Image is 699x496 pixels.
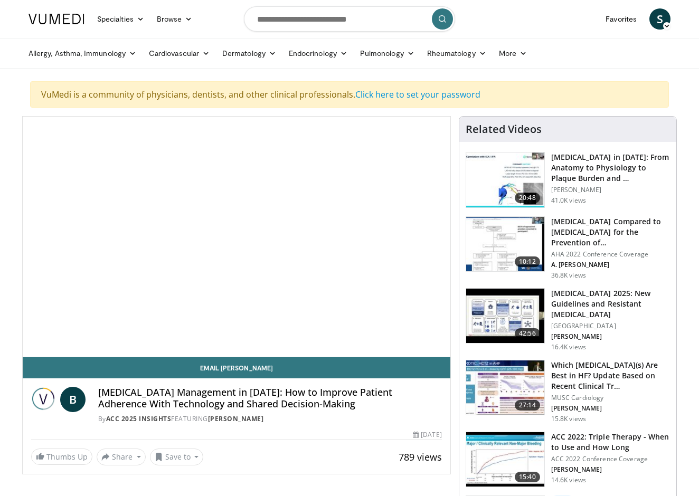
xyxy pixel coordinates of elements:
[551,186,670,194] p: [PERSON_NAME]
[551,216,670,248] h3: [MEDICAL_DATA] Compared to [MEDICAL_DATA] for the Prevention of…
[98,387,442,409] h4: [MEDICAL_DATA] Management in [DATE]: How to Improve Patient Adherence With Technology and Shared ...
[98,414,442,424] div: By FEATURING
[551,476,586,484] p: 14.6K views
[399,451,442,463] span: 789 views
[23,117,450,357] video-js: Video Player
[466,217,544,272] img: 7c0f9b53-1609-4588-8498-7cac8464d722.150x105_q85_crop-smart_upscale.jpg
[244,6,455,32] input: Search topics, interventions
[143,43,216,64] a: Cardiovascular
[466,216,670,280] a: 10:12 [MEDICAL_DATA] Compared to [MEDICAL_DATA] for the Prevention of… AHA 2022 Conference Covera...
[551,455,670,463] p: ACC 2022 Conference Coverage
[649,8,670,30] a: S
[29,14,84,24] img: VuMedi Logo
[355,89,480,100] a: Click here to set your password
[150,449,204,465] button: Save to
[551,415,586,423] p: 15.8K views
[91,8,150,30] a: Specialties
[30,81,669,108] div: VuMedi is a community of physicians, dentists, and other clinical professionals.
[466,432,670,488] a: 15:40 ACC 2022: Triple Therapy - When to Use and How Long ACC 2022 Conference Coverage [PERSON_NA...
[282,43,354,64] a: Endocrinology
[413,430,441,440] div: [DATE]
[551,261,670,269] p: A. [PERSON_NAME]
[22,43,143,64] a: Allergy, Asthma, Immunology
[551,271,586,280] p: 36.8K views
[551,394,670,402] p: MUSC Cardiology
[23,357,450,378] a: Email [PERSON_NAME]
[551,360,670,392] h3: Which [MEDICAL_DATA](s) Are Best in HF? Update Based on Recent Clinical Tr…
[31,449,92,465] a: Thumbs Up
[466,152,670,208] a: 20:48 [MEDICAL_DATA] in [DATE]: From Anatomy to Physiology to Plaque Burden and … [PERSON_NAME] 4...
[97,449,146,465] button: Share
[551,152,670,184] h3: [MEDICAL_DATA] in [DATE]: From Anatomy to Physiology to Plaque Burden and …
[466,360,670,423] a: 27:14 Which [MEDICAL_DATA](s) Are Best in HF? Update Based on Recent Clinical Tr… MUSC Cardiology...
[216,43,282,64] a: Dermatology
[354,43,421,64] a: Pulmonology
[106,414,172,423] a: ACC 2025 Insights
[515,193,540,203] span: 20:48
[493,43,533,64] a: More
[466,123,542,136] h4: Related Videos
[60,387,86,412] a: B
[31,387,56,412] img: ACC 2025 Insights
[466,289,544,344] img: 280bcb39-0f4e-42eb-9c44-b41b9262a277.150x105_q85_crop-smart_upscale.jpg
[551,343,586,351] p: 16.4K views
[466,288,670,351] a: 42:56 [MEDICAL_DATA] 2025: New Guidelines and Resistant [MEDICAL_DATA] [GEOGRAPHIC_DATA] [PERSON_...
[551,465,670,474] p: [PERSON_NAME]
[466,432,544,487] img: 9cc0c993-ed59-4664-aa07-2acdd981abd5.150x105_q85_crop-smart_upscale.jpg
[150,8,199,30] a: Browse
[515,256,540,267] span: 10:12
[421,43,493,64] a: Rheumatology
[551,332,670,341] p: [PERSON_NAME]
[515,328,540,339] span: 42:56
[208,414,264,423] a: [PERSON_NAME]
[551,322,670,330] p: [GEOGRAPHIC_DATA]
[515,472,540,482] span: 15:40
[599,8,643,30] a: Favorites
[551,432,670,453] h3: ACC 2022: Triple Therapy - When to Use and How Long
[551,404,670,413] p: [PERSON_NAME]
[515,400,540,411] span: 27:14
[551,250,670,259] p: AHA 2022 Conference Coverage
[466,152,544,207] img: 823da73b-7a00-425d-bb7f-45c8b03b10c3.150x105_q85_crop-smart_upscale.jpg
[466,360,544,415] img: dc76ff08-18a3-4688-bab3-3b82df187678.150x105_q85_crop-smart_upscale.jpg
[551,196,586,205] p: 41.0K views
[551,288,670,320] h3: [MEDICAL_DATA] 2025: New Guidelines and Resistant [MEDICAL_DATA]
